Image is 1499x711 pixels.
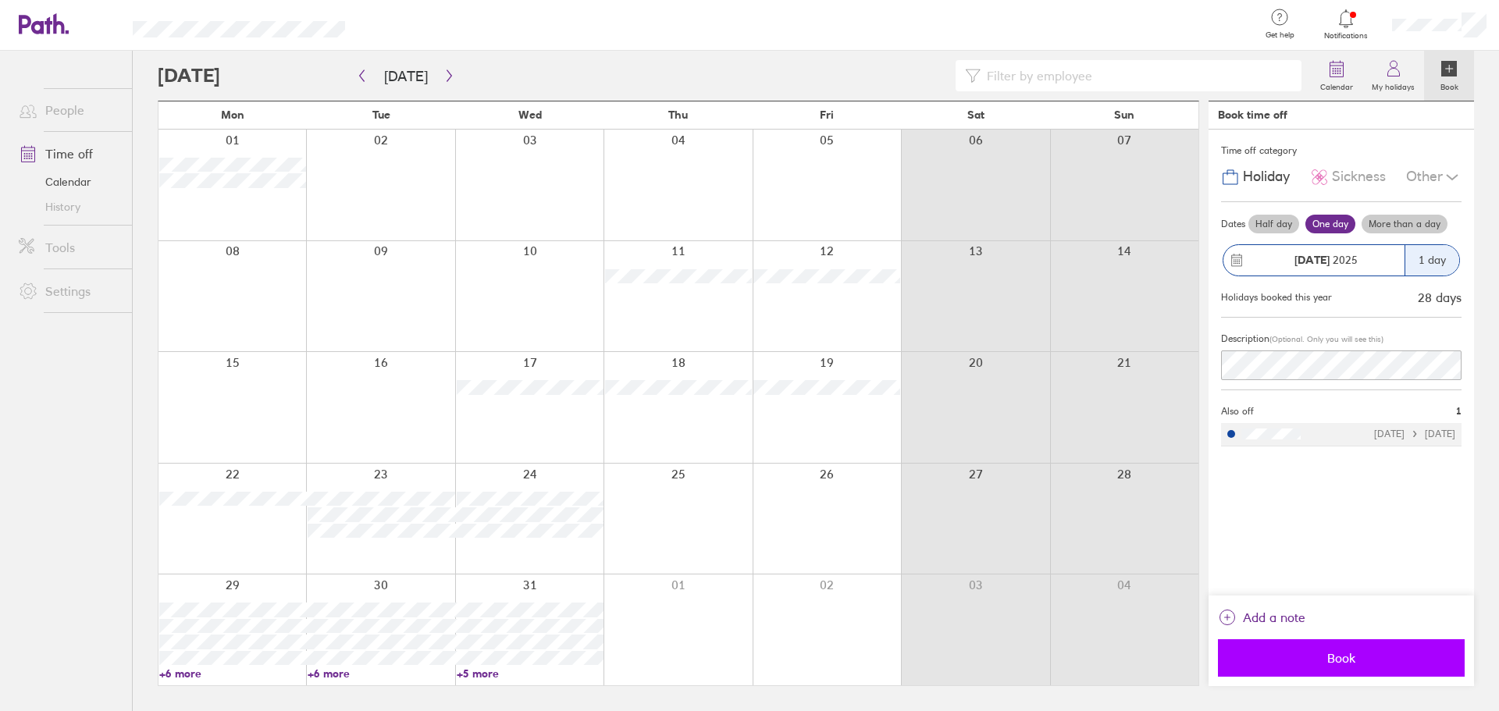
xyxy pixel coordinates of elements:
span: Mon [221,108,244,121]
a: Notifications [1321,8,1372,41]
span: 1 [1456,406,1462,417]
label: My holidays [1362,78,1424,92]
span: Description [1221,332,1269,344]
div: Time off category [1221,139,1462,162]
span: Thu [668,108,688,121]
label: One day [1305,215,1355,233]
input: Filter by employee [981,61,1292,91]
a: Calendar [1311,51,1362,101]
span: Holiday [1243,169,1290,185]
span: Tue [372,108,390,121]
label: Calendar [1311,78,1362,92]
a: Settings [6,276,132,307]
span: Get help [1255,30,1305,40]
div: Holidays booked this year [1221,292,1332,303]
a: History [6,194,132,219]
span: Add a note [1243,605,1305,630]
button: Book [1218,639,1465,677]
a: Calendar [6,169,132,194]
div: [DATE] [DATE] [1374,428,1455,439]
a: My holidays [1362,51,1424,101]
a: Tools [6,232,132,263]
label: More than a day [1362,215,1447,233]
div: 1 day [1405,245,1459,276]
span: Sat [967,108,984,121]
a: +6 more [159,667,306,681]
a: +5 more [457,667,604,681]
span: Book [1229,651,1454,665]
button: [DATE] 20251 day [1221,236,1462,284]
label: Half day [1248,215,1299,233]
div: 28 days [1418,290,1462,304]
div: Other [1406,162,1462,192]
span: Sickness [1332,169,1386,185]
span: Also off [1221,406,1254,417]
span: Sun [1114,108,1134,121]
a: People [6,94,132,126]
span: Fri [820,108,834,121]
button: [DATE] [372,63,440,89]
div: Book time off [1218,108,1287,121]
button: Add a note [1218,605,1305,630]
span: Wed [518,108,542,121]
span: Dates [1221,219,1245,229]
a: Book [1424,51,1474,101]
span: Notifications [1321,31,1372,41]
label: Book [1431,78,1468,92]
a: +6 more [308,667,454,681]
span: (Optional. Only you will see this) [1269,334,1383,344]
a: Time off [6,138,132,169]
span: 2025 [1294,254,1358,266]
strong: [DATE] [1294,253,1330,267]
